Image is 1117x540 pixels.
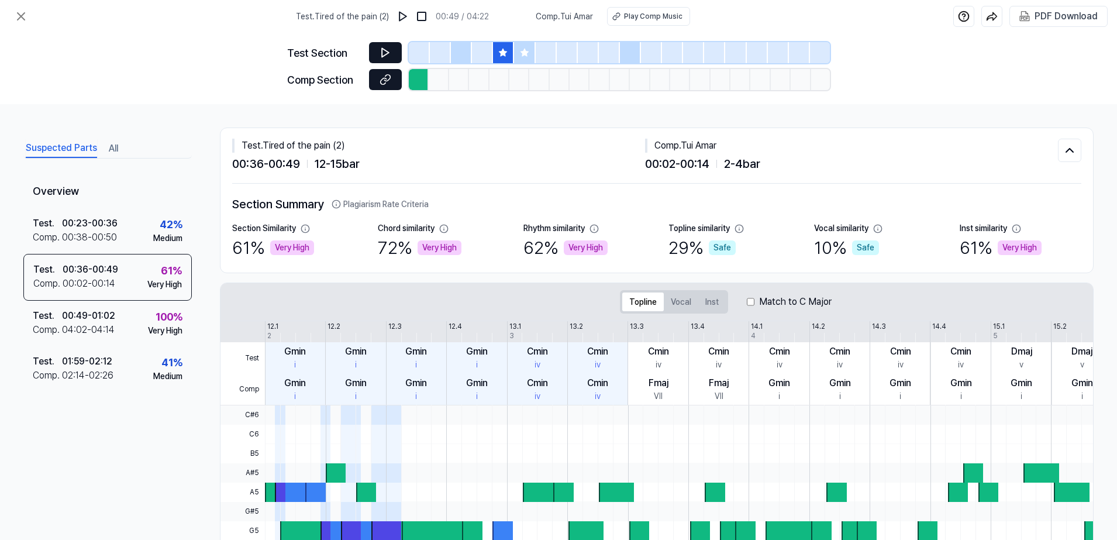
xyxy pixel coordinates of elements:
div: VII [715,390,723,403]
div: Cmin [829,345,850,359]
div: Comp . [33,231,62,245]
div: Inst similarity [960,222,1007,235]
div: i [1081,390,1083,403]
div: Gmin [466,345,488,359]
div: iv [777,359,782,371]
div: 12.2 [327,321,340,332]
div: Cmin [708,345,729,359]
div: i [415,359,417,371]
div: i [476,359,478,371]
div: Safe [852,240,879,255]
div: 14.4 [932,321,946,332]
div: 61 % [161,263,182,278]
div: Safe [709,240,736,255]
div: i [415,390,417,403]
div: 4 [751,331,756,341]
div: Test . [33,309,62,323]
span: A5 [220,483,265,502]
span: C6 [220,425,265,444]
div: Cmin [890,345,911,359]
div: i [355,359,357,371]
div: 100 % [156,309,182,325]
div: Dmaj [1071,345,1092,359]
div: Chord similarity [378,222,435,235]
div: Gmin [768,376,790,390]
a: Play Comp Music [607,7,690,26]
div: 14.3 [872,321,886,332]
div: Rhythm similarity [523,222,585,235]
div: iv [716,359,722,371]
div: 12.3 [388,321,402,332]
div: i [960,390,962,403]
div: Cmin [587,376,608,390]
div: 01:59 - 02:12 [62,355,112,369]
div: 2 [267,331,271,341]
div: Gmin [284,376,306,390]
button: Inst [698,293,726,311]
div: Gmin [1011,376,1032,390]
span: Test [220,342,265,374]
div: 61 % [232,235,314,261]
div: Dmaj [1011,345,1032,359]
div: iv [656,359,661,371]
div: 61 % [960,235,1042,261]
div: Vocal similarity [814,222,868,235]
div: PDF Download [1035,9,1098,24]
div: Fmaj [649,376,668,390]
div: Gmin [890,376,911,390]
div: Very High [147,278,182,291]
div: i [294,390,296,403]
div: VII [654,390,663,403]
div: i [899,390,901,403]
div: Very High [564,240,608,255]
div: Cmin [769,345,790,359]
div: Medium [153,370,182,383]
div: i [1021,390,1022,403]
button: Suspected Parts [26,139,97,158]
span: C#6 [220,405,265,425]
div: Comp Section [287,72,362,88]
div: 13.4 [691,321,705,332]
div: 3 [509,331,514,341]
div: 5 [993,331,998,341]
div: Gmin [466,376,488,390]
button: Plagiarism Rate Criteria [332,198,429,211]
img: play [397,11,409,22]
div: 14.2 [812,321,825,332]
div: iv [535,359,540,371]
div: Gmin [405,345,427,359]
div: 12.4 [449,321,462,332]
img: PDF Download [1019,11,1030,22]
div: Very High [148,325,182,337]
div: Medium [153,232,182,245]
button: Vocal [664,293,698,311]
div: i [839,390,841,403]
div: 14.1 [751,321,763,332]
span: 12 - 15 bar [315,155,360,173]
span: Comp . Tui Amar [536,11,593,23]
div: Section Similarity [232,222,296,235]
div: Gmin [345,376,367,390]
div: Test . [33,355,62,369]
button: All [109,139,118,158]
div: i [778,390,780,403]
button: Topline [622,293,664,311]
div: v [1019,359,1023,371]
div: iv [898,359,904,371]
div: iv [595,359,601,371]
div: 13.1 [509,321,521,332]
div: iv [958,359,964,371]
div: Gmin [405,376,427,390]
div: iv [535,390,540,403]
div: i [294,359,296,371]
div: 72 % [378,235,461,261]
div: Test . [33,216,62,231]
div: 41 % [161,355,182,370]
div: Gmin [1071,376,1093,390]
div: Cmin [527,376,548,390]
div: Gmin [950,376,972,390]
div: Comp . Tui Amar [645,139,1058,153]
div: 00:36 - 00:49 [63,263,118,277]
div: Comp . [33,277,63,291]
div: 62 % [523,235,608,261]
